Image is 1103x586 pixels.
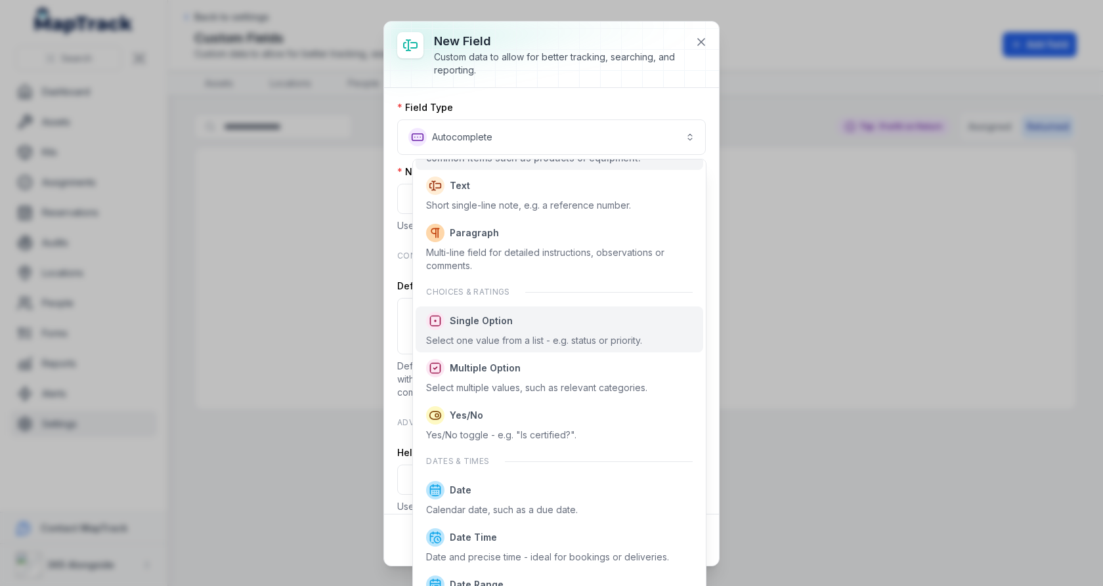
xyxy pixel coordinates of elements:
[416,279,703,305] div: Choices & ratings
[426,551,669,564] div: Date and precise time - ideal for bookings or deliveries.
[450,179,470,192] span: Text
[426,381,647,394] div: Select multiple values, such as relevant categories.
[397,119,706,155] button: Autocomplete
[450,531,497,544] span: Date Time
[426,334,642,347] div: Select one value from a list - e.g. status or priority.
[426,503,578,516] div: Calendar date, such as a due date.
[416,448,703,474] div: Dates & times
[450,484,471,497] span: Date
[450,409,483,422] span: Yes/No
[426,199,631,212] div: Short single-line note, e.g. a reference number.
[450,226,499,240] span: Paragraph
[450,362,521,375] span: Multiple Option
[426,246,692,272] div: Multi-line field for detailed instructions, observations or comments.
[426,429,576,442] div: Yes/No toggle - e.g. "Is certified?".
[450,314,513,327] span: Single Option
